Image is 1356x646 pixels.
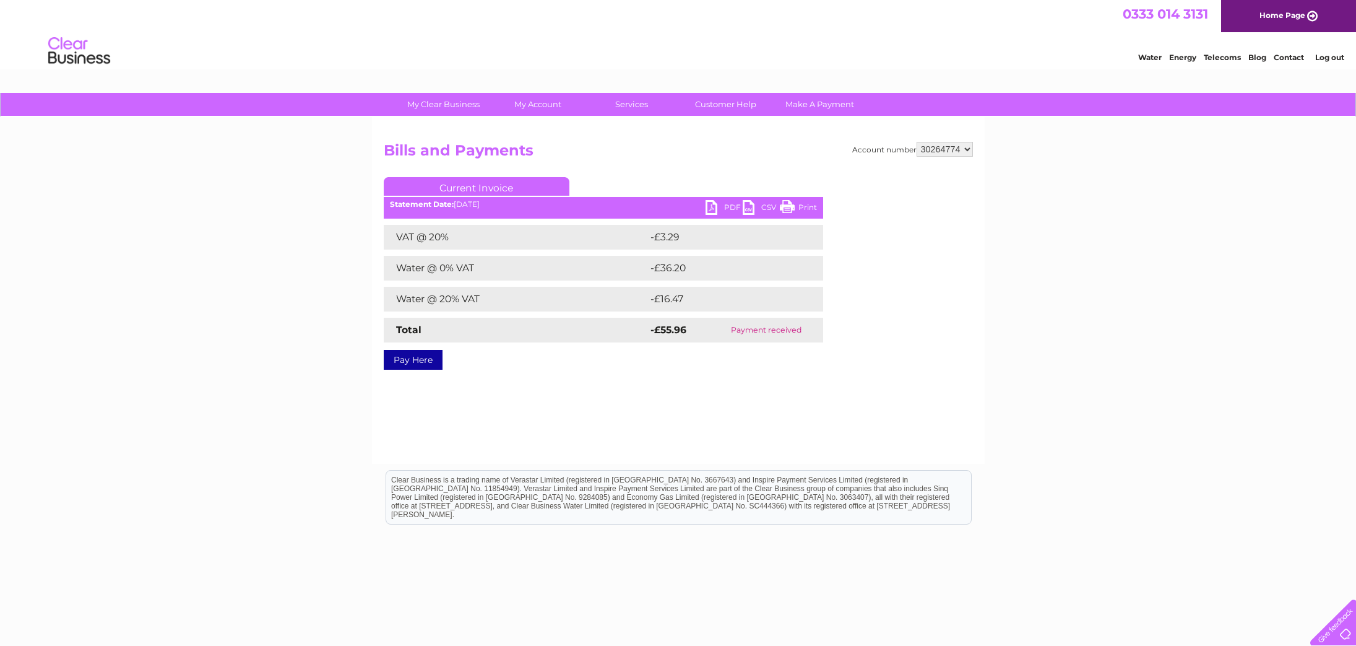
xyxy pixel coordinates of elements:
[647,225,797,250] td: -£3.29
[647,256,800,281] td: -£36.20
[384,287,647,312] td: Water @ 20% VAT
[1123,6,1208,22] a: 0333 014 3131
[675,93,777,116] a: Customer Help
[390,199,454,209] b: Statement Date:
[709,318,823,343] td: Payment received
[647,287,799,312] td: -£16.47
[384,225,647,250] td: VAT @ 20%
[486,93,589,116] a: My Account
[1315,53,1344,62] a: Log out
[769,93,871,116] a: Make A Payment
[581,93,683,116] a: Services
[384,142,973,165] h2: Bills and Payments
[1248,53,1266,62] a: Blog
[852,142,973,157] div: Account number
[384,256,647,281] td: Water @ 0% VAT
[706,200,743,218] a: PDF
[396,324,421,336] strong: Total
[1169,53,1196,62] a: Energy
[650,324,686,336] strong: -£55.96
[384,177,569,196] a: Current Invoice
[780,200,817,218] a: Print
[1274,53,1304,62] a: Contact
[384,350,443,370] a: Pay Here
[743,200,780,218] a: CSV
[386,7,971,60] div: Clear Business is a trading name of Verastar Limited (registered in [GEOGRAPHIC_DATA] No. 3667643...
[1204,53,1241,62] a: Telecoms
[48,32,111,70] img: logo.png
[1138,53,1162,62] a: Water
[392,93,494,116] a: My Clear Business
[384,200,823,209] div: [DATE]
